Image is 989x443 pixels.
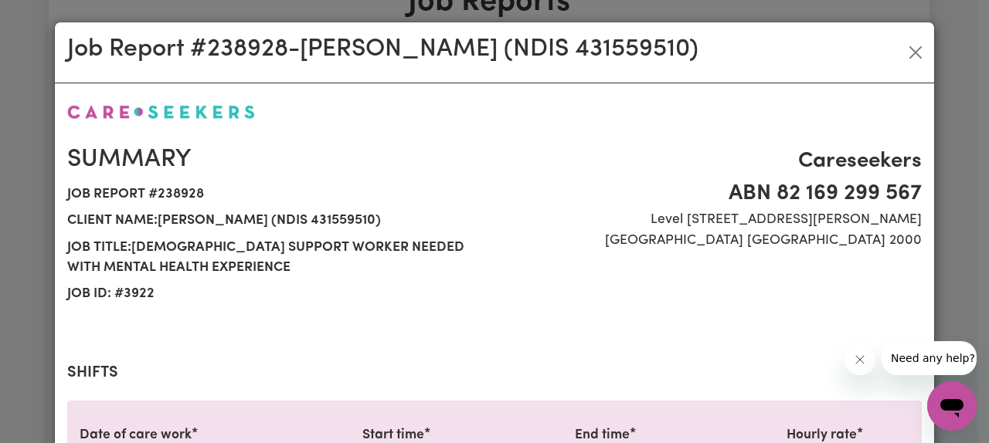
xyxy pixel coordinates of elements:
span: Careseekers [504,145,922,178]
span: Job report # 238928 [67,181,485,208]
span: ABN 82 169 299 567 [504,178,922,210]
img: Careseekers logo [67,105,255,119]
iframe: Close message [845,344,875,375]
iframe: Button to launch messaging window [927,381,977,431]
h2: Shifts [67,364,922,382]
span: Job ID: # 3922 [67,281,485,307]
h2: Job Report # 238928 - [PERSON_NAME] (NDIS 431559510) [67,35,698,64]
span: Job title: [DEMOGRAPHIC_DATA] Support Worker needed with mental health experience [67,235,485,282]
span: Level [STREET_ADDRESS][PERSON_NAME] [504,210,922,230]
span: [GEOGRAPHIC_DATA] [GEOGRAPHIC_DATA] 2000 [504,231,922,251]
span: Client name: [PERSON_NAME] (NDIS 431559510) [67,208,485,234]
button: Close [903,40,928,65]
iframe: Message from company [882,341,977,375]
h2: Summary [67,145,485,174]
